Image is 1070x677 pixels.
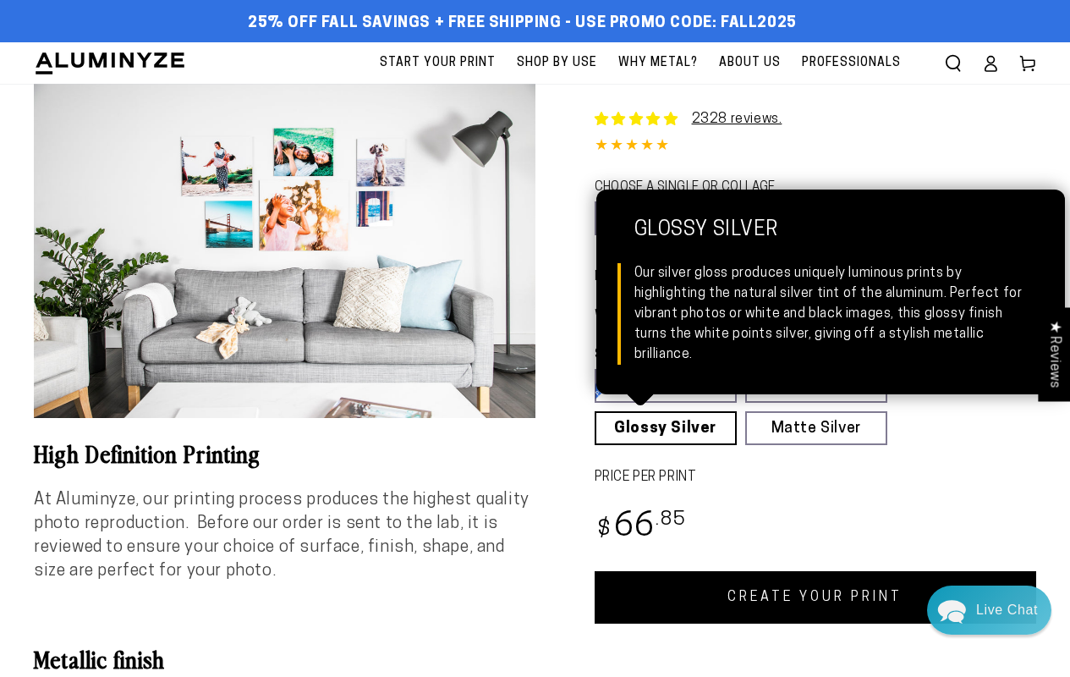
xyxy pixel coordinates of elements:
[927,586,1051,635] div: Chat widget toggle
[595,179,820,197] legend: CHOOSE A SINGLE OR COLLAGE
[719,52,781,74] span: About Us
[595,201,711,235] a: Single Image
[517,52,597,74] span: Shop By Use
[508,42,606,84] a: Shop By Use
[595,369,737,403] a: Glossy White
[34,642,165,674] b: Metallic finish
[380,52,496,74] span: Start Your Print
[634,263,1027,365] div: Our silver gloss produces uniquely luminous prints by highlighting the natural silver tint of the...
[745,411,887,445] a: Matte Silver
[1038,307,1070,401] div: Click to open Judge.me floating reviews tab
[935,45,972,82] summary: Search our site
[595,468,1037,487] label: PRICE PER PRINT
[595,307,642,326] legend: WireHanger
[793,42,909,84] a: Professionals
[634,219,1027,263] strong: Glossy Silver
[656,510,686,530] sup: .85
[371,42,504,84] a: Start Your Print
[595,571,1037,624] a: CREATE YOUR PRINT
[711,42,789,84] a: About Us
[34,437,261,469] b: High Definition Printing
[597,519,612,542] span: $
[34,51,186,76] img: Aluminyze
[595,411,737,445] a: Glossy Silver
[802,52,901,74] span: Professionals
[248,14,797,33] span: 25% off FALL Savings + Free Shipping - Use Promo Code: FALL2025
[595,511,687,544] bdi: 66
[595,346,853,365] legend: SELECT A FINISH
[34,492,530,580] span: At Aluminyze, our printing process produces the highest quality photo reproduction. Before our or...
[34,84,535,418] media-gallery: Gallery Viewer
[976,586,1038,635] div: Contact Us Directly
[618,52,698,74] span: Why Metal?
[610,42,706,84] a: Why Metal?
[692,113,782,126] a: 2328 reviews.
[595,268,621,287] legend: Mount
[595,135,1037,159] div: 4.85 out of 5.0 stars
